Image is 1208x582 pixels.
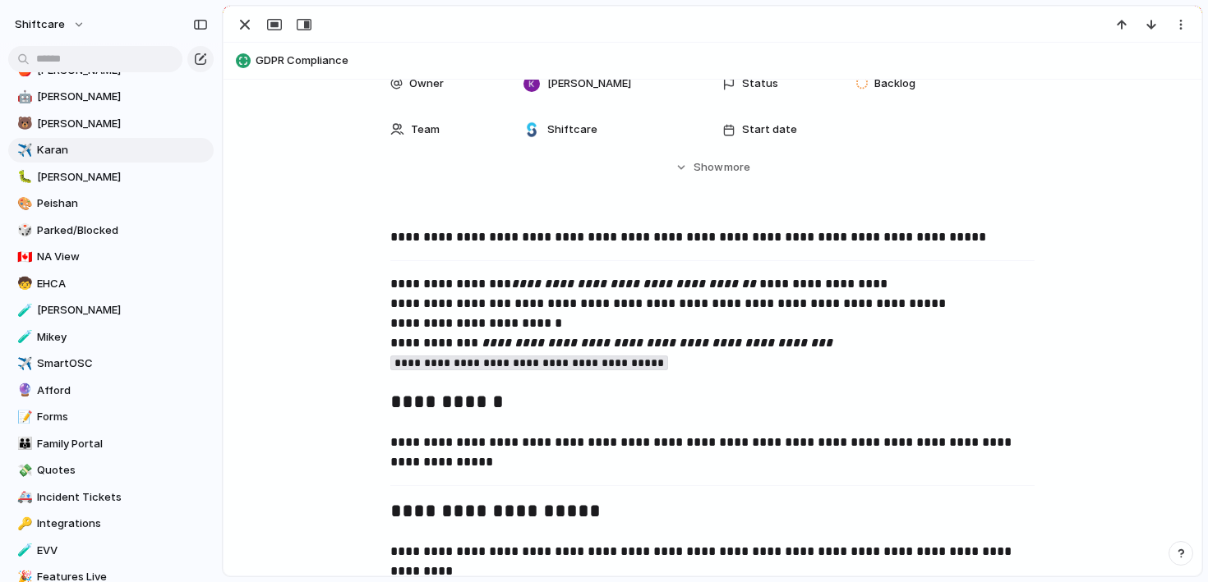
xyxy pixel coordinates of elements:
div: 🚑 [17,488,29,506]
button: ✈️ [15,355,31,372]
span: Team [411,121,440,138]
span: GDPR Compliance [256,53,1194,69]
span: [PERSON_NAME] [37,89,208,105]
a: 🔑Integrations [8,511,214,536]
span: NA View [37,249,208,265]
div: 🧪 [17,301,29,320]
div: 🔮 [17,381,29,400]
div: 💸 [17,461,29,480]
button: 🧒 [15,276,31,292]
span: Owner [409,76,444,92]
button: 🧪 [15,302,31,318]
div: 🤖 [17,88,29,107]
span: EHCA [37,276,208,292]
button: 🔮 [15,383,31,399]
button: 👪 [15,436,31,452]
button: 🎲 [15,222,31,239]
div: ✈️ [17,141,29,160]
button: 🇨🇦 [15,249,31,265]
span: Mikey [37,329,208,346]
a: 🇨🇦NA View [8,245,214,269]
a: 🎲Parked/Blocked [8,218,214,243]
span: Karan [37,142,208,158]
div: 🎲 [17,221,29,240]
span: shiftcare [15,16,65,33]
div: 📝 [17,408,29,427]
button: 🤖 [15,89,31,105]
a: ✈️Karan [8,138,214,163]
span: Afford [37,383,208,399]
a: 🐻[PERSON_NAME] [8,112,214,136]
div: 🧪 [17,328,29,346]
div: ✈️ [17,355,29,373]
span: EVV [37,543,208,559]
a: ✈️SmartOSC [8,351,214,376]
button: 🐻 [15,116,31,132]
a: 🧪Mikey [8,325,214,350]
a: 🎨Peishan [8,191,214,216]
a: 🧪EVV [8,538,214,563]
span: Parked/Blocked [37,222,208,239]
button: 🚑 [15,489,31,506]
button: 🎨 [15,195,31,212]
span: Incident Tickets [37,489,208,506]
div: 🐻 [17,114,29,133]
a: 🐛[PERSON_NAME] [8,165,214,190]
div: 🇨🇦 [17,248,29,267]
span: [PERSON_NAME] [547,76,631,92]
span: Forms [37,409,208,425]
span: [PERSON_NAME] [37,302,208,318]
div: 🎨 [17,195,29,213]
span: Show [694,159,723,176]
button: 🧪 [15,329,31,346]
span: [PERSON_NAME] [37,116,208,132]
span: Status [742,76,778,92]
span: SmartOSC [37,355,208,372]
div: 🧪 [17,541,29,560]
a: 🚑Incident Tickets [8,485,214,510]
a: 🧒EHCA [8,272,214,296]
span: Peishan [37,195,208,212]
a: 🤖[PERSON_NAME] [8,85,214,109]
div: 🐛 [17,167,29,186]
button: 🧪 [15,543,31,559]
span: Family Portal [37,436,208,452]
div: 🧒 [17,274,29,293]
a: 👪Family Portal [8,432,214,456]
span: Start date [742,121,797,138]
button: ✈️ [15,142,31,158]
button: 🍎 [15,62,31,79]
button: 🔑 [15,516,31,532]
span: [PERSON_NAME] [37,169,208,186]
a: 💸Quotes [8,458,214,483]
div: 👪 [17,434,29,453]
a: 🔮Afford [8,378,214,403]
div: 🔑 [17,515,29,534]
a: 📝Forms [8,405,214,429]
button: 🐛 [15,169,31,186]
button: 💸 [15,462,31,479]
button: 📝 [15,409,31,425]
span: Quotes [37,462,208,479]
span: Integrations [37,516,208,532]
a: 🧪[PERSON_NAME] [8,298,214,323]
button: shiftcare [7,11,94,38]
span: Shiftcare [547,121,597,138]
button: Showmore [390,153,1035,182]
span: Backlog [874,76,915,92]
